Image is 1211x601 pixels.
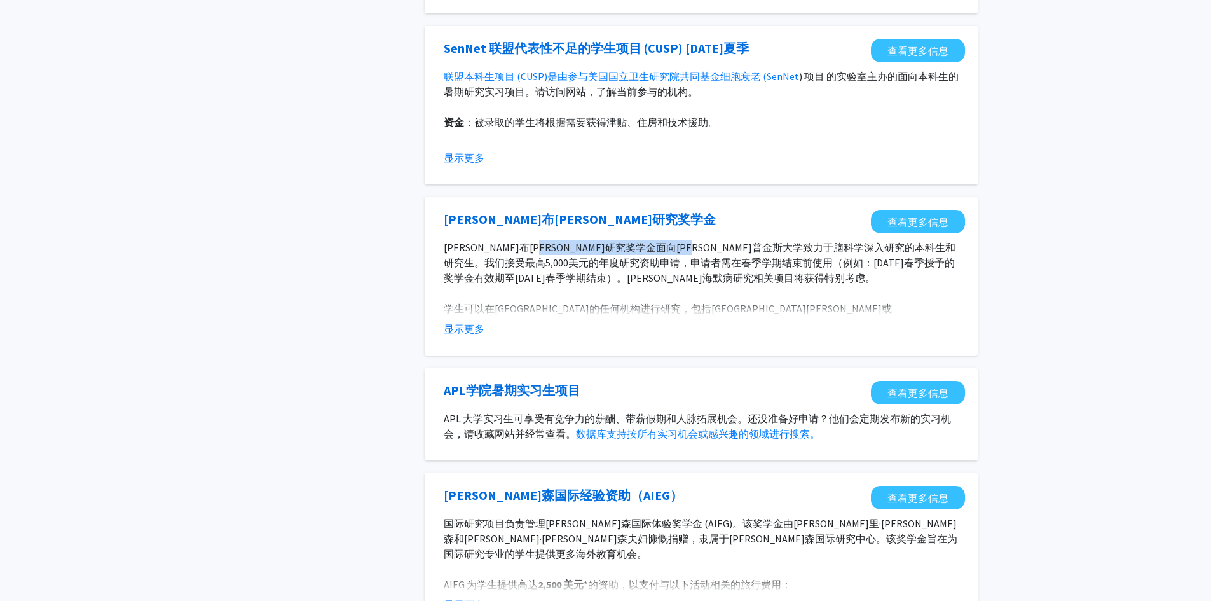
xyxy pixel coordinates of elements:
[887,45,948,57] font: 查看更多信息
[887,216,948,228] font: 查看更多信息
[767,70,799,83] a: SenNet
[871,210,965,233] a: 在新标签页中打开
[464,116,718,128] font: ：被录取的学生将根据需要获得津贴、住房和技术援助。
[444,151,484,164] font: 显示更多
[444,578,538,591] font: AIEG 为学生提供高达
[10,544,54,591] iframe: 聊天
[871,39,965,62] a: 在新标签页中打开
[444,487,683,503] font: [PERSON_NAME]森国际经验资助（AIEG）
[444,116,464,128] font: 资金
[444,382,580,398] font: APL学院暑期实习生项目
[444,517,957,560] font: 国际研究项目负责管理[PERSON_NAME]森国际体验奖学金 (AIEG)。该奖学金由[PERSON_NAME]里·[PERSON_NAME]森和[PERSON_NAME]·[PERSON_N...
[887,492,948,504] font: 查看更多信息
[444,210,716,229] a: 在新标签页中打开
[444,211,716,227] font: [PERSON_NAME]布[PERSON_NAME]研究奖学金
[444,321,484,336] button: 显示更多
[584,578,791,591] font: *的资助，以支付与以下活动相关的旅行费用：
[538,578,584,591] font: 2,500 美元
[444,322,484,335] font: 显示更多
[444,412,951,440] font: APL 大学实习生可享受有竞争力的薪酬、带薪假期和人脉拓展机会。还没准备好申请？他们会定期发布新的实习机会，请收藏网站并经常查看。
[871,381,965,404] a: 在新标签页中打开
[444,302,951,345] font: 学生可以在[GEOGRAPHIC_DATA]的任何机构进行研究，包括[GEOGRAPHIC_DATA][PERSON_NAME]或[PERSON_NAME][GEOGRAPHIC_DATA] (...
[871,486,965,509] a: 在新标签页中打开
[576,427,820,440] a: 数据库支持按所有实习机会或感兴趣的领域进行搜索。
[444,39,749,58] a: 在新标签页中打开
[444,241,955,284] font: [PERSON_NAME]布[PERSON_NAME]研究奖学金面向[PERSON_NAME]普金斯大学致力于脑科学深入研究的本科生和研究生。我们接受最高5,000美元的年度研究资助申请，申请者...
[444,150,484,165] button: 显示更多
[444,381,580,400] a: 在新标签页中打开
[444,486,683,505] a: 在新标签页中打开
[444,70,767,83] a: 联盟本科生项目 (CUSP)是由参与美国国立卫生研究院共同基金细胞衰老 (
[887,387,948,399] font: 查看更多信息
[525,85,698,98] font: 。请访问网站，了解当前参与的机构。
[444,40,749,56] font: SenNet 联盟代表性不足的学生项目 (CUSP) [DATE]夏季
